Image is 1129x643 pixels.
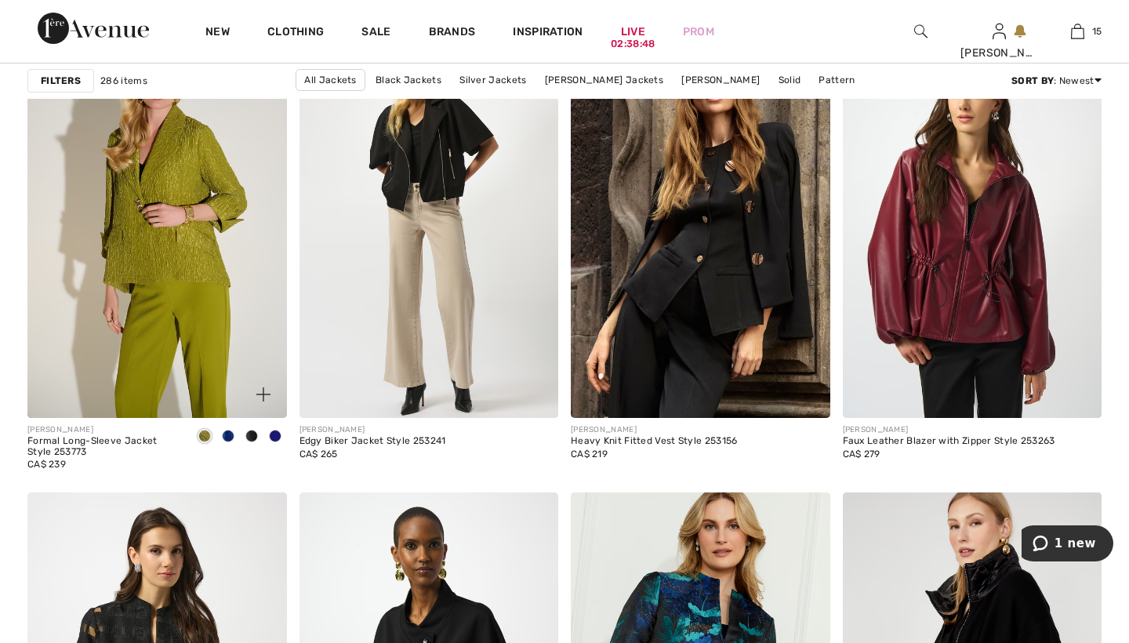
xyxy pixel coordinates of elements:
a: Brands [429,25,476,42]
div: Edgy Biker Jacket Style 253241 [299,436,446,447]
img: Faux Leather Blazer with Zipper Style 253263. Merlot [843,29,1102,418]
iframe: Small video preview of a live video [13,456,110,634]
a: Black Jackets [368,70,449,90]
a: [PERSON_NAME] [673,70,768,90]
div: Heavy Knit Fitted Vest Style 253156 [571,436,738,447]
a: Silver Jackets [452,70,534,90]
div: Formal Long-Sleeve Jacket Style 253773 [27,436,180,458]
div: [PERSON_NAME] [571,424,738,436]
a: Solid [771,70,809,90]
div: Black [240,424,263,450]
img: 1ère Avenue [38,13,149,44]
span: CA$ 279 [843,449,880,460]
img: My Info [993,22,1006,41]
div: [PERSON_NAME] [843,424,1055,436]
img: Formal Long-Sleeve Jacket Style 253773. Black [27,29,287,418]
div: Faux Leather Blazer with Zipper Style 253263 [843,436,1055,447]
a: Prom [683,24,714,40]
strong: Filters [41,74,81,88]
span: Inspiration [513,25,583,42]
a: Sign In [993,24,1006,38]
div: : Newest [1011,74,1102,88]
span: 15 [1092,24,1102,38]
a: Sale [361,25,390,42]
div: Fern [193,424,216,450]
a: New [205,25,230,42]
iframe: Opens a widget where you can chat to one of our agents [1022,525,1113,565]
div: [PERSON_NAME] [299,424,446,436]
strong: Sort By [1011,75,1054,86]
a: Pattern [811,70,862,90]
img: plus_v2.svg [256,387,270,401]
span: 286 items [100,74,147,88]
div: 02:38:48 [611,37,655,52]
img: Heavy Knit Fitted Vest Style 253156. Black [571,29,830,418]
a: [PERSON_NAME] Jackets [537,70,671,90]
a: All Jackets [296,69,365,91]
a: Clothing [267,25,324,42]
span: CA$ 219 [571,449,608,460]
div: Midnight Blue [263,424,287,450]
span: CA$ 265 [299,449,338,460]
img: My Bag [1071,22,1084,41]
div: [PERSON_NAME] [960,45,1037,61]
img: search the website [914,22,928,41]
div: Royal Sapphire 163 [216,424,240,450]
a: 15 [1039,22,1116,41]
img: Edgy Biker Jacket Style 253241. Black [299,29,559,418]
a: Live02:38:48 [621,24,645,40]
div: [PERSON_NAME] [27,424,180,436]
